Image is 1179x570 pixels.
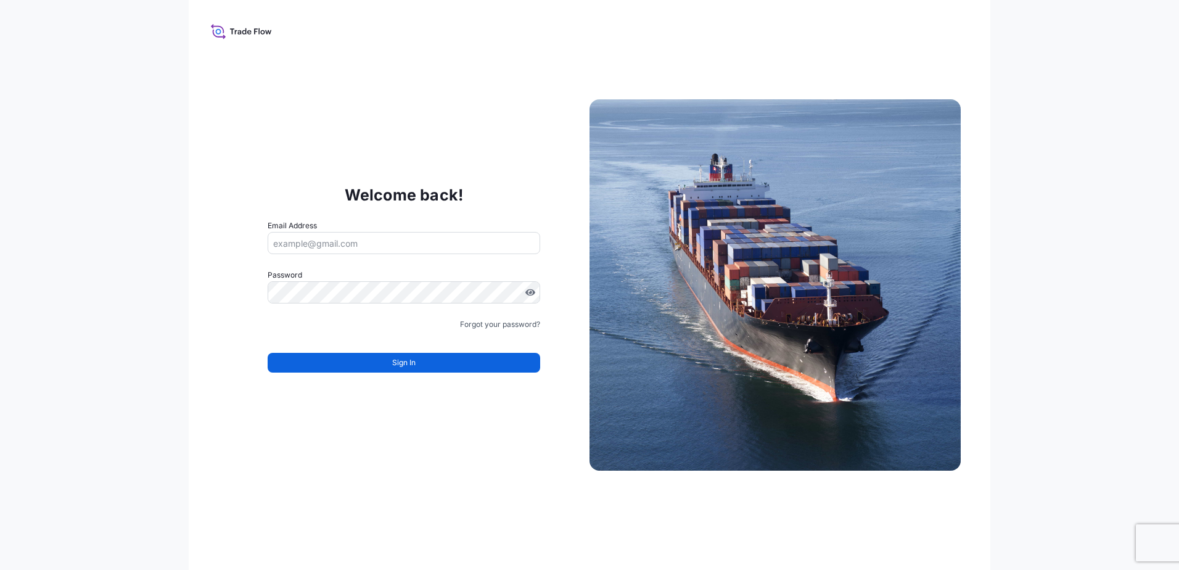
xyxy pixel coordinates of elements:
label: Password [268,269,540,281]
input: example@gmail.com [268,232,540,254]
button: Show password [525,287,535,297]
button: Sign In [268,353,540,373]
label: Email Address [268,220,317,232]
p: Welcome back! [345,185,464,205]
img: Ship illustration [589,99,961,471]
a: Forgot your password? [460,318,540,331]
span: Sign In [392,357,416,369]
